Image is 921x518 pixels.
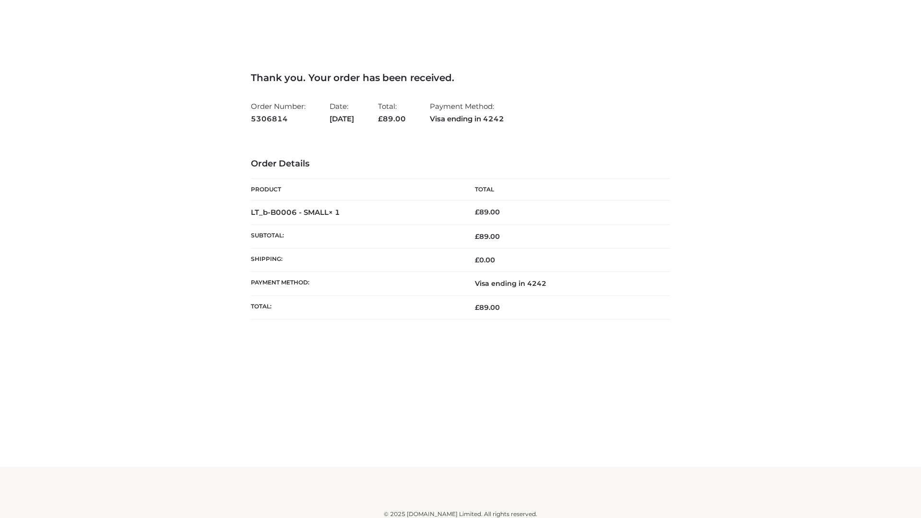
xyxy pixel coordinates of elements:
th: Product [251,179,460,200]
td: Visa ending in 4242 [460,272,670,295]
th: Total [460,179,670,200]
span: £ [475,232,479,241]
th: Shipping: [251,248,460,272]
strong: 5306814 [251,113,306,125]
th: Subtotal: [251,224,460,248]
bdi: 89.00 [475,208,500,216]
span: £ [475,303,479,312]
strong: LT_b-B0006 - SMALL [251,208,340,217]
span: £ [475,208,479,216]
th: Total: [251,295,460,319]
li: Order Number: [251,98,306,127]
strong: Visa ending in 4242 [430,113,504,125]
span: 89.00 [378,114,406,123]
span: 89.00 [475,232,500,241]
li: Date: [330,98,354,127]
th: Payment method: [251,272,460,295]
h3: Thank you. Your order has been received. [251,72,670,83]
span: £ [475,256,479,264]
h3: Order Details [251,159,670,169]
bdi: 0.00 [475,256,495,264]
strong: × 1 [329,208,340,217]
strong: [DATE] [330,113,354,125]
span: 89.00 [475,303,500,312]
li: Payment Method: [430,98,504,127]
li: Total: [378,98,406,127]
span: £ [378,114,383,123]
